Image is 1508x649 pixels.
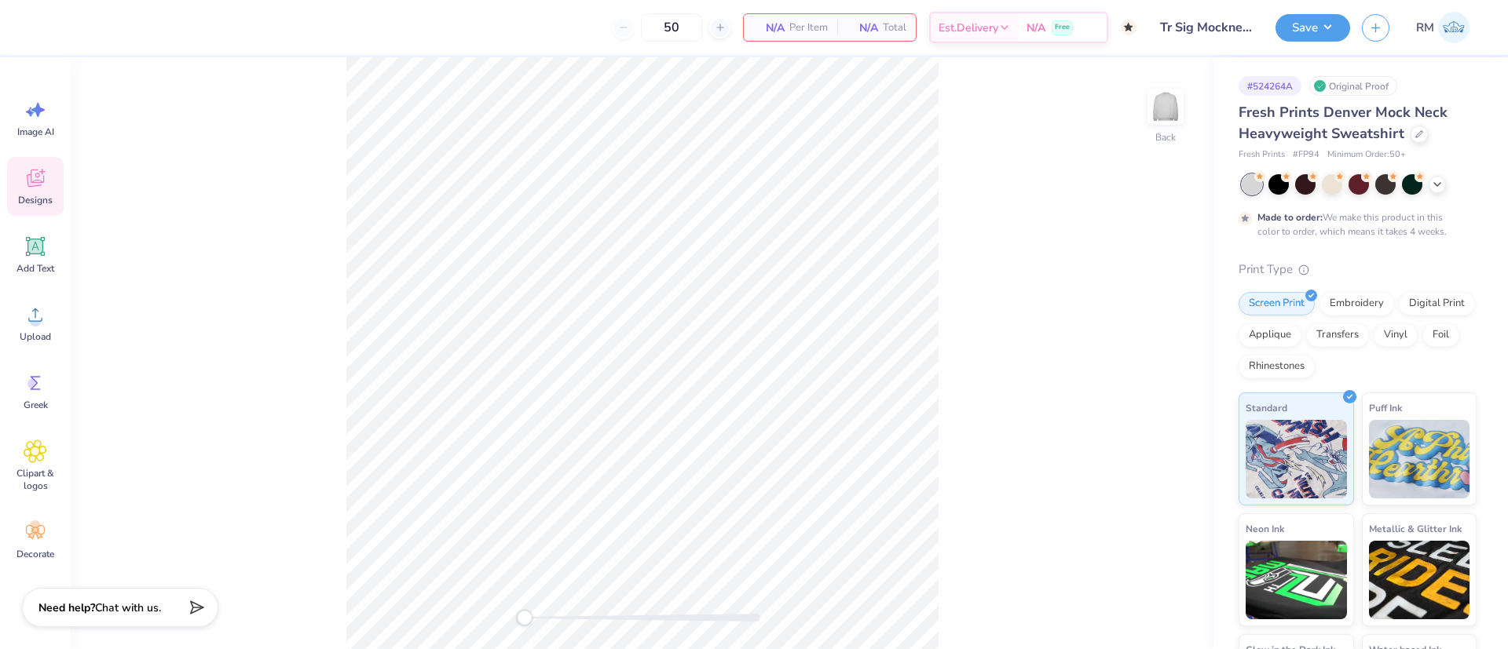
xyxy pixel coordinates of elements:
div: # 524264A [1239,76,1301,96]
span: Est. Delivery [939,20,998,36]
span: N/A [847,20,878,36]
div: Vinyl [1374,323,1418,347]
div: Embroidery [1319,292,1394,315]
a: RM [1409,12,1477,43]
img: Standard [1246,420,1347,498]
span: Per Item [789,20,828,36]
input: – – [641,13,702,42]
img: Puff Ink [1369,420,1470,498]
div: Rhinestones [1239,355,1315,378]
strong: Need help? [38,600,95,615]
div: Back [1155,130,1176,144]
img: Metallic & Glitter Ink [1369,541,1470,619]
span: # FP94 [1293,148,1319,162]
span: Neon Ink [1246,520,1284,537]
div: Transfers [1306,323,1369,347]
div: Print Type [1239,261,1477,279]
span: N/A [1027,20,1045,36]
span: Image AI [17,126,54,138]
span: Decorate [16,548,54,560]
span: Upload [20,330,51,343]
img: Back [1150,91,1181,122]
span: Chat with us. [95,600,161,615]
div: Digital Print [1399,292,1475,315]
span: Minimum Order: 50 + [1327,148,1406,162]
span: Free [1055,22,1070,33]
div: We make this product in this color to order, which means it takes 4 weeks. [1257,210,1451,239]
span: Metallic & Glitter Ink [1369,520,1462,537]
strong: Made to order: [1257,211,1323,224]
span: Greek [24,399,48,411]
input: Untitled Design [1148,12,1264,43]
span: N/A [753,20,785,36]
span: Fresh Prints Denver Mock Neck Heavyweight Sweatshirt [1239,103,1448,143]
span: Add Text [16,262,54,275]
div: Applique [1239,323,1301,347]
img: Roberta Manuel [1438,12,1470,43]
span: Total [883,20,906,36]
div: Foil [1422,323,1459,347]
span: Standard [1246,399,1287,416]
span: RM [1416,19,1434,37]
img: Neon Ink [1246,541,1347,619]
div: Accessibility label [517,610,533,625]
span: Puff Ink [1369,399,1402,416]
span: Fresh Prints [1239,148,1285,162]
span: Designs [18,194,53,206]
button: Save [1276,14,1350,42]
span: Clipart & logos [9,467,61,492]
div: Original Proof [1309,76,1397,96]
div: Screen Print [1239,292,1315,315]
